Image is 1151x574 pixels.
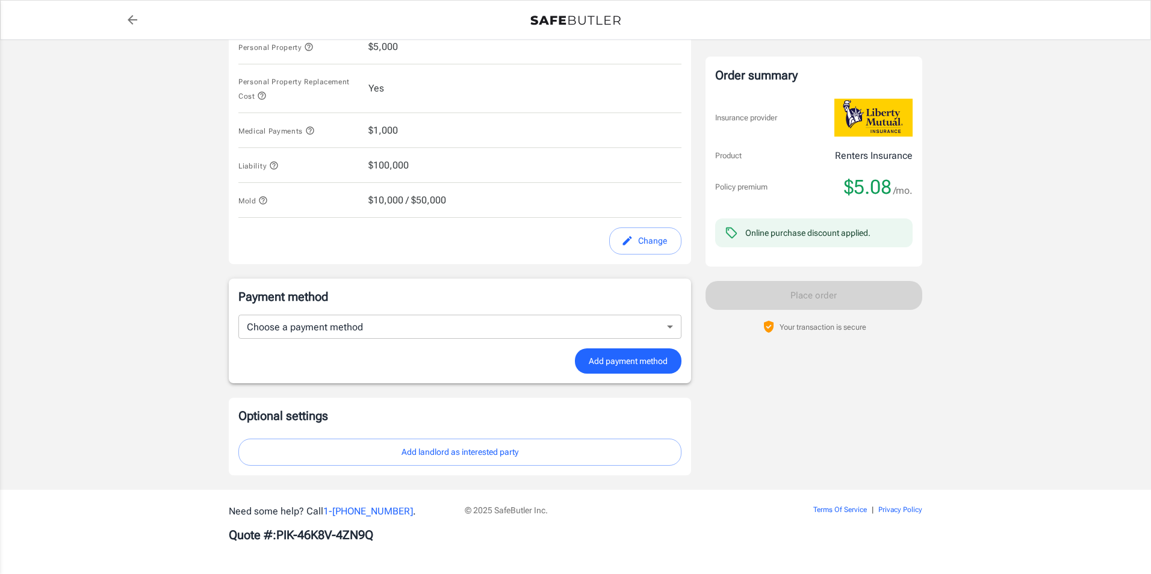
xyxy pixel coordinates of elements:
span: Personal Property [238,43,314,52]
button: Medical Payments [238,123,315,138]
span: $1,000 [368,123,398,138]
p: Policy premium [715,181,768,193]
p: Optional settings [238,407,681,424]
div: Online purchase discount applied. [745,227,870,239]
button: Personal Property [238,40,314,54]
span: $5.08 [844,175,892,199]
span: Yes [368,81,384,96]
p: Product [715,150,742,162]
p: Your transaction is secure [780,321,866,333]
span: /mo. [893,182,913,199]
button: Personal Property Replacement Cost [238,74,359,103]
p: Need some help? Call . [229,504,450,519]
span: Medical Payments [238,127,315,135]
p: Insurance provider [715,112,777,124]
a: Privacy Policy [878,505,922,514]
img: Liberty Mutual [834,99,913,137]
span: $5,000 [368,40,398,54]
p: © 2025 SafeButler Inc. [465,504,745,516]
button: Liability [238,158,279,173]
p: Payment method [238,288,681,305]
span: Personal Property Replacement Cost [238,78,350,100]
button: Mold [238,193,268,208]
span: Liability [238,162,279,170]
img: Back to quotes [530,16,621,25]
span: Mold [238,197,268,205]
a: 1-[PHONE_NUMBER] [323,505,413,517]
button: Add landlord as interested party [238,439,681,466]
b: Quote #: PIK-46K8V-4ZN9Q [229,528,373,542]
a: Terms Of Service [813,505,867,514]
button: edit [609,227,681,255]
span: | [872,505,873,514]
span: $10,000 / $50,000 [368,193,446,208]
a: back to quotes [120,8,144,32]
span: $100,000 [368,158,409,173]
p: Renters Insurance [835,149,913,163]
div: Order summary [715,66,913,84]
span: Add payment method [589,354,668,369]
button: Add payment method [575,348,681,374]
